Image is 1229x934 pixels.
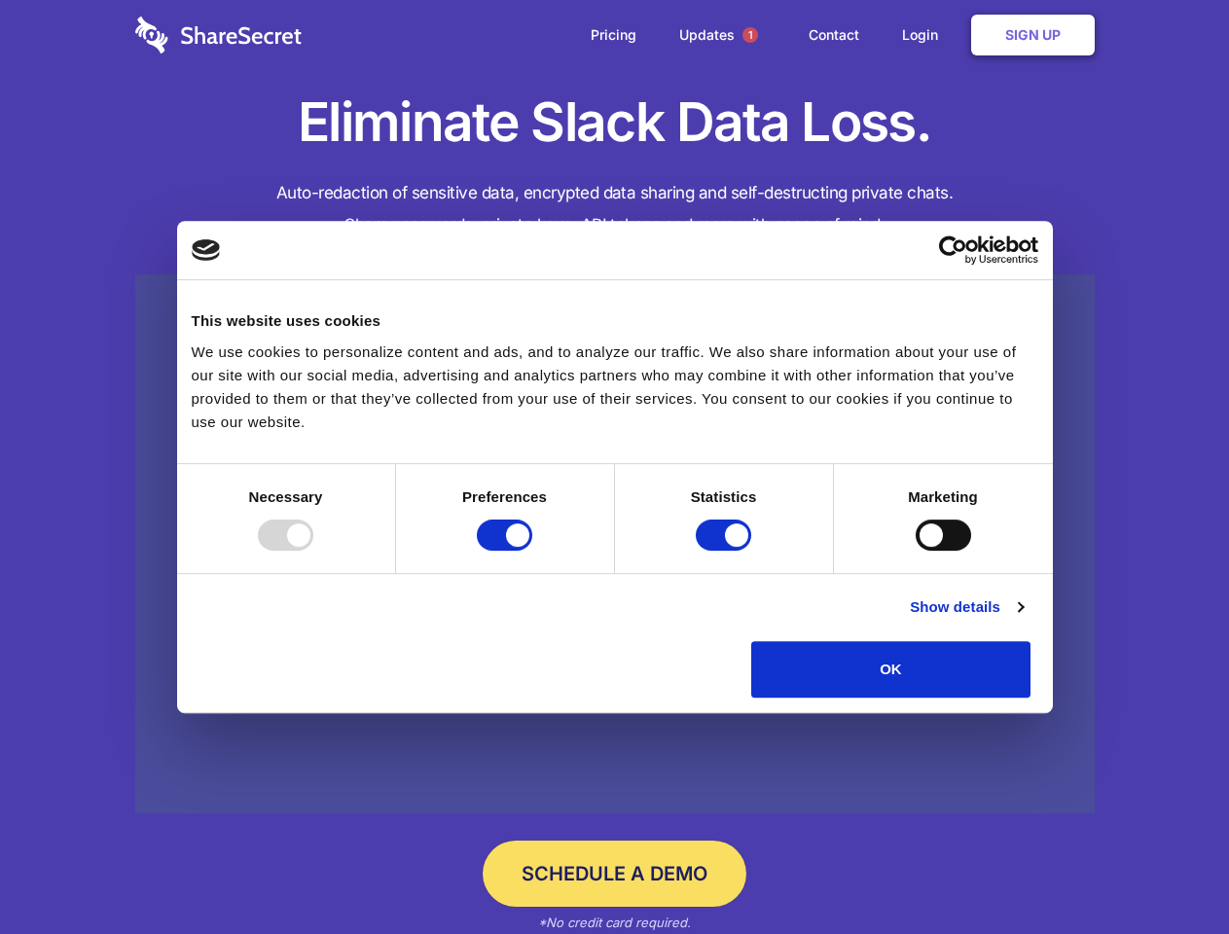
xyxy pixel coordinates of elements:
img: logo-wordmark-white-trans-d4663122ce5f474addd5e946df7df03e33cb6a1c49d2221995e7729f52c070b2.svg [135,17,302,54]
strong: Statistics [691,488,757,505]
a: Pricing [571,5,656,65]
button: OK [751,641,1030,698]
a: Schedule a Demo [483,841,746,907]
a: Contact [789,5,879,65]
a: Usercentrics Cookiebot - opens in a new window [868,235,1038,265]
div: We use cookies to personalize content and ads, and to analyze our traffic. We also share informat... [192,341,1038,434]
span: 1 [742,27,758,43]
strong: Preferences [462,488,547,505]
strong: Marketing [908,488,978,505]
div: This website uses cookies [192,309,1038,333]
a: Login [883,5,967,65]
strong: Necessary [249,488,323,505]
a: Sign Up [971,15,1095,55]
em: *No credit card required. [538,915,691,930]
a: Wistia video thumbnail [135,274,1095,814]
img: logo [192,239,221,261]
a: Show details [910,595,1023,619]
h1: Eliminate Slack Data Loss. [135,88,1095,158]
h4: Auto-redaction of sensitive data, encrypted data sharing and self-destructing private chats. Shar... [135,177,1095,241]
